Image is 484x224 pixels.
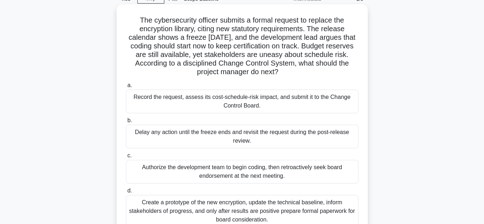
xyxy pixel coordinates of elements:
[125,16,359,77] h5: The cybersecurity officer submits a formal request to replace the encryption library, citing new ...
[127,152,132,158] span: c.
[127,187,132,194] span: d.
[127,117,132,123] span: b.
[126,90,358,113] div: Record the request, assess its cost-schedule-risk impact, and submit it to the Change Control Board.
[127,82,132,88] span: a.
[126,160,358,184] div: Authorize the development team to begin coding, then retroactively seek board endorsement at the ...
[126,125,358,148] div: Delay any action until the freeze ends and revisit the request during the post-release review.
